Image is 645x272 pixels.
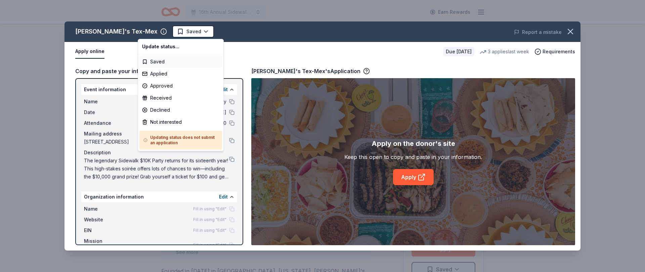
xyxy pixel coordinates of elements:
[139,104,222,116] div: Declined
[139,68,222,80] div: Applied
[139,41,222,53] div: Update status...
[139,116,222,128] div: Not interested
[139,56,222,68] div: Saved
[199,8,253,16] span: 16th Annual Sidewalk's 10k Party
[139,92,222,104] div: Received
[139,80,222,92] div: Approved
[143,135,218,146] h5: Updating status does not submit an application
